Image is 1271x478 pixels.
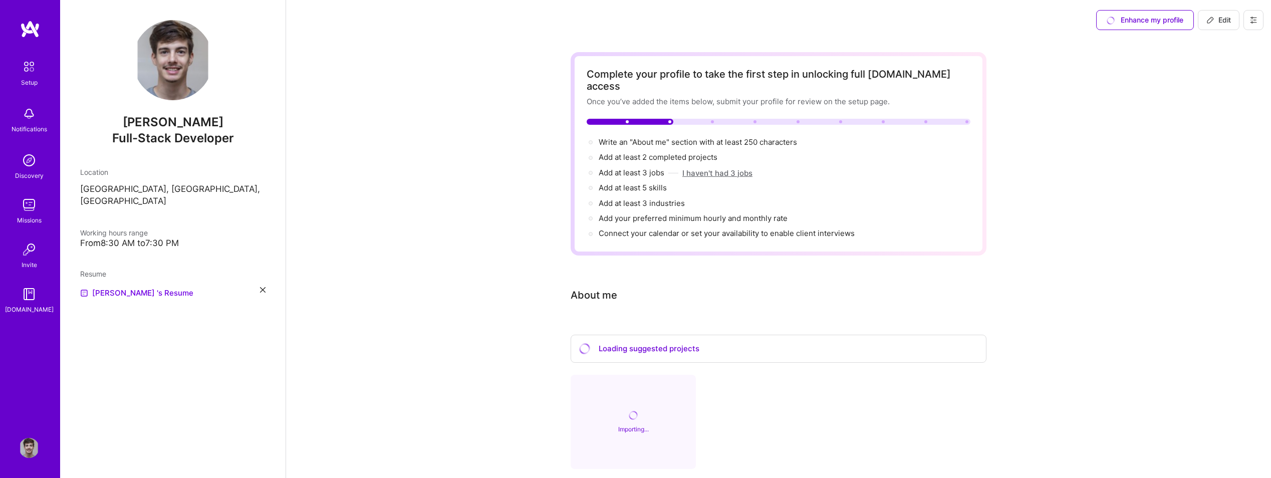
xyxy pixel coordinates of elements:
[618,424,649,434] div: Importing...
[599,198,685,208] span: Add at least 3 industries
[133,20,213,100] img: User Avatar
[19,284,39,304] img: guide book
[571,288,617,303] div: About me
[599,137,799,147] span: Write an "About me" section with at least 250 characters
[587,68,970,92] div: Complete your profile to take the first step in unlocking full [DOMAIN_NAME] access
[19,56,40,77] img: setup
[112,131,234,145] span: Full-Stack Developer
[80,167,266,177] div: Location
[599,213,788,223] span: Add your preferred minimum hourly and monthly rate
[599,228,855,238] span: Connect your calendar or set your availability to enable client interviews
[1206,15,1231,25] span: Edit
[19,240,39,260] img: Invite
[5,304,54,315] div: [DOMAIN_NAME]
[80,228,148,237] span: Working hours range
[80,115,266,130] span: [PERSON_NAME]
[682,168,752,178] button: I haven't had 3 jobs
[80,270,106,278] span: Resume
[260,287,266,293] i: icon Close
[19,438,39,458] img: User Avatar
[17,438,42,458] a: User Avatar
[20,20,40,38] img: logo
[599,152,717,162] span: Add at least 2 completed projects
[80,289,88,297] img: Resume
[12,124,47,134] div: Notifications
[17,215,42,225] div: Missions
[80,183,266,207] p: [GEOGRAPHIC_DATA], [GEOGRAPHIC_DATA], [GEOGRAPHIC_DATA]
[19,104,39,124] img: bell
[599,168,664,177] span: Add at least 3 jobs
[80,238,266,249] div: From 8:30 AM to 7:30 PM
[587,96,970,107] div: Once you’ve added the items below, submit your profile for review on the setup page.
[577,341,593,357] i: icon CircleLoadingViolet
[1198,10,1239,30] button: Edit
[15,170,44,181] div: Discovery
[22,260,37,270] div: Invite
[599,183,667,192] span: Add at least 5 skills
[571,335,986,363] div: Loading suggested projects
[627,409,639,421] i: icon CircleLoadingViolet
[21,77,38,88] div: Setup
[19,195,39,215] img: teamwork
[80,287,193,299] a: [PERSON_NAME] 's Resume
[19,150,39,170] img: discovery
